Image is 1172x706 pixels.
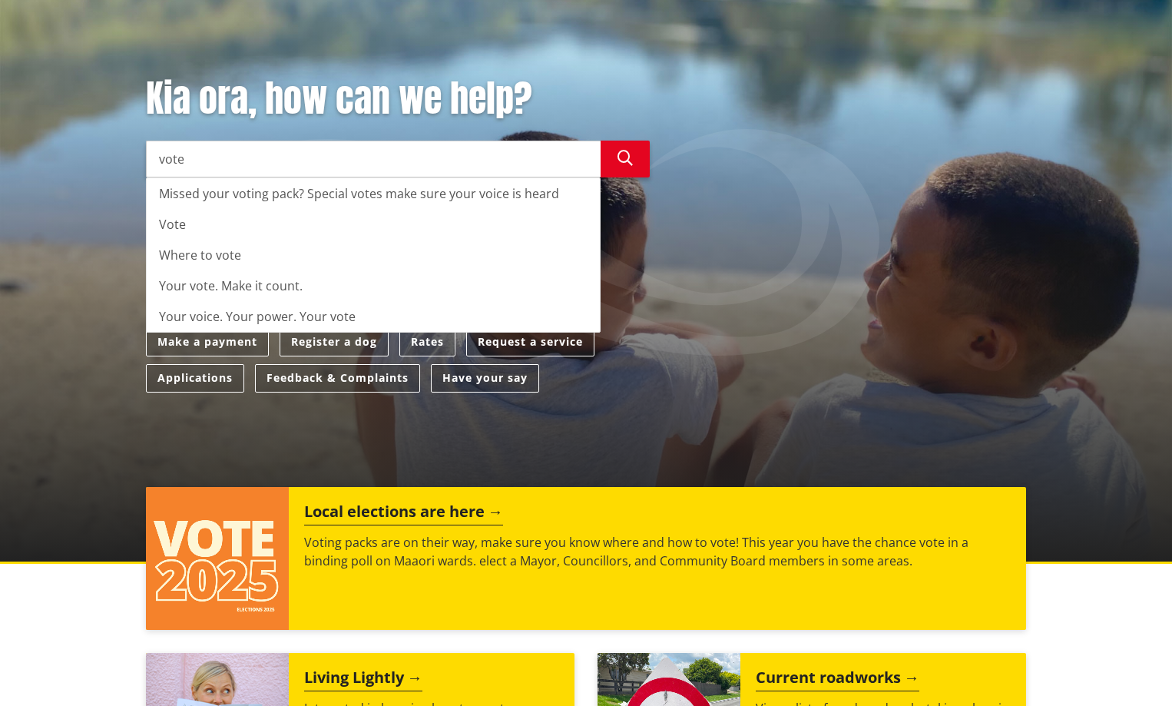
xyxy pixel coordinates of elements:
[146,77,650,121] h1: Kia ora, how can we help?
[146,364,244,393] a: Applications
[280,328,389,356] a: Register a dog
[466,328,594,356] a: Request a service
[147,209,600,240] div: Vote
[146,487,289,630] img: Vote 2025
[304,668,422,691] h2: Living Lightly
[255,364,420,393] a: Feedback & Complaints
[756,668,919,691] h2: Current roadworks
[304,533,1011,570] p: Voting packs are on their way, make sure you know where and how to vote! This year you have the c...
[147,240,600,270] div: Where to vote
[304,502,503,525] h2: Local elections are here
[1101,641,1157,697] iframe: Messenger Launcher
[146,141,601,177] input: Search input
[146,328,269,356] a: Make a payment
[147,270,600,301] div: Your vote. Make it count.
[147,178,600,209] div: Missed your voting pack? Special votes make sure your voice is heard
[431,364,539,393] a: Have your say
[399,328,455,356] a: Rates
[147,301,600,332] div: Your voice. Your power. Your vote
[146,487,1026,630] a: Local elections are here Voting packs are on their way, make sure you know where and how to vote!...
